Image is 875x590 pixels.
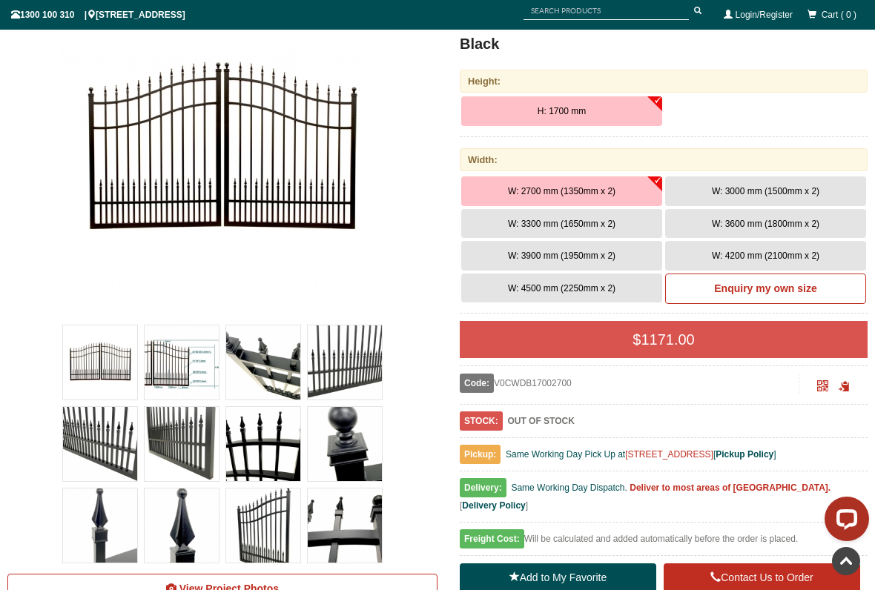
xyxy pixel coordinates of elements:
[226,488,300,563] img: V0CWDB - Curved Arch Top (Double Spears) - Double Aluminium Driveway Gates - Double Swing Gates -...
[714,282,816,294] b: Enquiry my own size
[716,449,773,460] a: Pickup Policy
[511,483,627,493] span: Same Working Day Dispatch.
[524,1,689,20] input: SEARCH PRODUCTS
[226,407,300,481] img: V0CWDB - Curved Arch Top (Double Spears) - Double Aluminium Driveway Gates - Double Swing Gates -...
[508,251,615,261] span: W: 3900 mm (1950mm x 2)
[461,209,662,239] button: W: 3300 mm (1650mm x 2)
[226,325,300,400] img: V0CWDB - Curved Arch Top (Double Spears) - Double Aluminium Driveway Gates - Double Swing Gates -...
[630,483,831,493] b: Deliver to most areas of [GEOGRAPHIC_DATA].
[665,241,866,271] button: W: 4200 mm (2100mm x 2)
[712,186,819,196] span: W: 3000 mm (1500mm x 2)
[63,488,137,563] img: V0CWDB - Curved Arch Top (Double Spears) - Double Aluminium Driveway Gates - Double Swing Gates -...
[538,106,586,116] span: H: 1700 mm
[665,209,866,239] button: W: 3600 mm (1800mm x 2)
[712,251,819,261] span: W: 4200 mm (2100mm x 2)
[736,10,793,20] a: Login/Register
[813,491,875,553] iframe: LiveChat chat widget
[460,374,799,393] div: V0CWDB17002700
[665,176,866,206] button: W: 3000 mm (1500mm x 2)
[508,186,615,196] span: W: 2700 mm (1350mm x 2)
[460,479,868,523] div: [ ]
[508,283,615,294] span: W: 4500 mm (2250mm x 2)
[145,488,219,563] img: V0CWDB - Curved Arch Top (Double Spears) - Double Aluminium Driveway Gates - Double Swing Gates -...
[460,445,501,464] span: Pickup:
[460,529,524,548] span: Freight Cost:
[308,325,382,400] img: V0CWDB - Curved Arch Top (Double Spears) - Double Aluminium Driveway Gates - Double Swing Gates -...
[839,381,850,392] span: Click to copy the URL
[665,274,866,305] a: Enquiry my own size
[145,325,219,400] img: V0CWDB - Curved Arch Top (Double Spears) - Double Aluminium Driveway Gates - Double Swing Gates -...
[461,176,662,206] button: W: 2700 mm (1350mm x 2)
[308,488,382,563] img: V0CWDB - Curved Arch Top (Double Spears) - Double Aluminium Driveway Gates - Double Swing Gates -...
[712,219,819,229] span: W: 3600 mm (1800mm x 2)
[145,407,219,481] img: V0CWDB - Curved Arch Top (Double Spears) - Double Aluminium Driveway Gates - Double Swing Gates -...
[461,241,662,271] button: W: 3900 mm (1950mm x 2)
[460,374,494,393] span: Code:
[508,219,615,229] span: W: 3300 mm (1650mm x 2)
[11,10,185,20] span: 1300 100 310 | [STREET_ADDRESS]
[460,530,868,556] div: Will be calculated and added automatically before the order is placed.
[462,500,525,511] a: Delivery Policy
[460,411,503,431] span: STOCK:
[822,10,856,20] span: Cart ( 0 )
[460,148,868,171] div: Width:
[507,416,574,426] b: OUT OF STOCK
[460,478,506,497] span: Delivery:
[63,407,137,481] img: V0CWDB - Curved Arch Top (Double Spears) - Double Aluminium Driveway Gates - Double Swing Gates -...
[461,274,662,303] button: W: 4500 mm (2250mm x 2)
[308,407,382,481] img: V0CWDB - Curved Arch Top (Double Spears) - Double Aluminium Driveway Gates - Double Swing Gates -...
[460,70,868,93] div: Height:
[817,382,828,393] a: Click to enlarge and scan to share.
[461,96,662,126] button: H: 1700 mm
[63,325,137,400] img: V0CWDB - Curved Arch Top (Double Spears) - Double Aluminium Driveway Gates - Double Swing Gates -...
[460,321,868,358] div: $
[506,449,776,460] span: Same Working Day Pick Up at [ ]
[625,449,713,460] a: [STREET_ADDRESS]
[641,331,694,348] span: 1171.00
